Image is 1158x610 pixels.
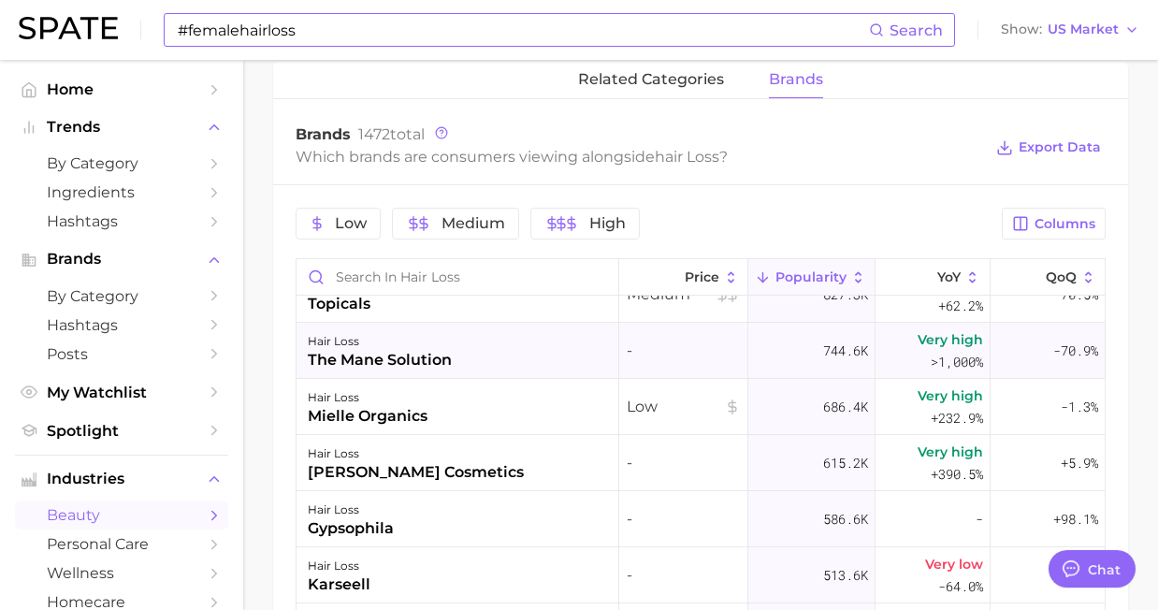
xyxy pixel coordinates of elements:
[47,251,196,268] span: Brands
[15,149,228,178] a: by Category
[1048,24,1119,35] span: US Market
[15,559,228,588] a: wellness
[47,316,196,334] span: Hashtags
[47,154,196,172] span: by Category
[15,178,228,207] a: Ingredients
[925,553,983,575] span: Very low
[47,535,196,553] span: personal care
[358,125,390,143] span: 1472
[918,385,983,407] span: Very high
[358,125,425,143] span: total
[931,353,983,370] span: >1,000%
[1002,208,1106,240] button: Columns
[308,461,524,484] div: [PERSON_NAME] cosmetics
[15,530,228,559] a: personal care
[1019,139,1101,155] span: Export Data
[15,245,228,273] button: Brands
[823,508,868,530] span: 586.6k
[627,508,740,530] span: -
[619,259,748,296] button: Price
[297,547,1105,603] button: hair losskarseell-513.6kVery low-64.0%+79.4%
[823,396,868,418] span: 686.4k
[996,18,1144,42] button: ShowUS Market
[308,349,452,371] div: the mane solution
[335,216,367,231] span: Low
[992,135,1106,161] button: Export Data
[775,269,847,284] span: Popularity
[938,575,983,598] span: -64.0%
[823,564,868,587] span: 513.6k
[47,422,196,440] span: Spotlight
[47,119,196,136] span: Trends
[15,75,228,104] a: Home
[823,340,868,362] span: 744.6k
[297,435,1105,491] button: hair loss[PERSON_NAME] cosmetics-615.2kVery high+390.5%+5.9%
[15,378,228,407] a: My Watchlist
[308,499,394,521] div: hair loss
[655,148,719,166] span: hair loss
[931,407,983,429] span: +232.9%
[15,465,228,493] button: Industries
[1035,216,1095,232] span: Columns
[308,443,524,465] div: hair loss
[308,293,370,315] div: topicals
[15,501,228,530] a: beauty
[976,508,983,530] span: -
[296,125,351,143] span: Brands
[823,452,868,474] span: 615.2k
[297,259,618,295] input: Search in hair loss
[1061,396,1098,418] span: -1.3%
[748,259,876,296] button: Popularity
[15,311,228,340] a: Hashtags
[297,491,1105,547] button: hair lossgypsophila-586.6k-+98.1%
[918,328,983,351] span: Very high
[47,212,196,230] span: Hashtags
[769,71,823,88] span: brands
[937,269,961,284] span: YoY
[890,22,943,39] span: Search
[1061,452,1098,474] span: +5.9%
[47,287,196,305] span: by Category
[15,340,228,369] a: Posts
[15,282,228,311] a: by Category
[15,113,228,141] button: Trends
[47,564,196,582] span: wellness
[47,384,196,401] span: My Watchlist
[991,259,1105,296] button: QoQ
[297,379,1105,435] button: hair lossmielle organicsLow686.4kVery high+232.9%-1.3%
[308,555,370,577] div: hair loss
[47,80,196,98] span: Home
[308,574,370,596] div: karseell
[308,386,427,409] div: hair loss
[627,564,740,587] span: -
[918,441,983,463] span: Very high
[15,207,228,236] a: Hashtags
[1053,508,1098,530] span: +98.1%
[627,396,740,418] span: Low
[308,330,452,353] div: hair loss
[308,517,394,540] div: gypsophila
[589,216,626,231] span: High
[1046,269,1077,284] span: QoQ
[308,405,427,428] div: mielle organics
[1053,340,1098,362] span: -70.9%
[47,345,196,363] span: Posts
[1001,24,1042,35] span: Show
[627,340,740,362] span: -
[297,323,1105,379] button: hair lossthe mane solution-744.6kVery high>1,000%-70.9%
[47,471,196,487] span: Industries
[176,14,869,46] input: Search here for a brand, industry, or ingredient
[296,144,982,169] div: Which brands are consumers viewing alongside ?
[876,259,991,296] button: YoY
[15,416,228,445] a: Spotlight
[685,269,719,284] span: Price
[47,506,196,524] span: beauty
[578,71,724,88] span: related categories
[938,295,983,317] span: +62.2%
[441,216,505,231] span: Medium
[931,463,983,486] span: +390.5%
[19,17,118,39] img: SPATE
[627,452,740,474] span: -
[47,183,196,201] span: Ingredients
